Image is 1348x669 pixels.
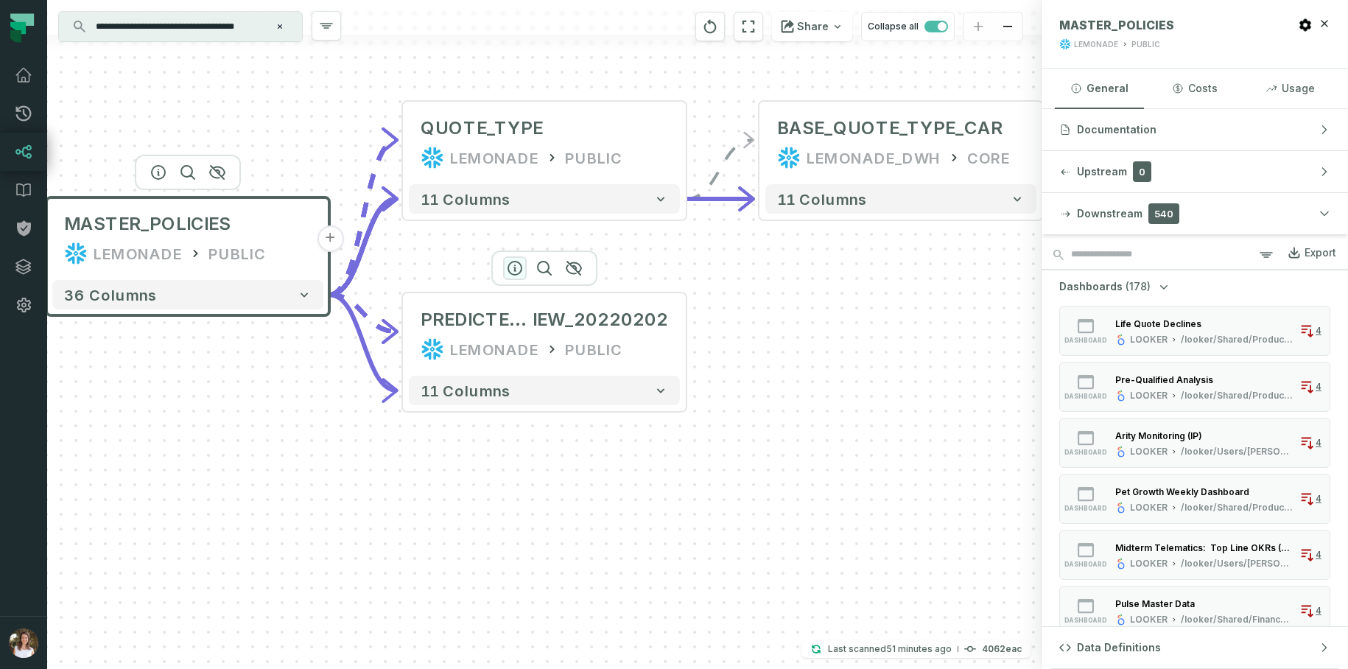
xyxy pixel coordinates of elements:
[329,295,397,390] g: Edge from 9a455bdb043005c692d49f8795de57b1 to 18a728640634a6830c42a3f31e9b0858
[1181,558,1293,570] div: /looker/Users/Julie Anderson
[1316,325,1321,337] span: 4
[1077,640,1161,655] span: Data Definitions
[64,212,231,236] span: MASTER_POLICIES
[1059,362,1330,412] button: dashboardLOOKER/looker/Shared/Product & Engineering/Life4
[1316,605,1321,617] span: 4
[1130,614,1168,626] div: LOOKER
[1246,69,1335,108] button: Usage
[1077,206,1142,221] span: Downstream
[317,225,343,252] button: +
[1130,502,1168,514] div: LOOKER
[772,12,852,41] button: Share
[1059,18,1174,32] span: MASTER_POLICIES
[1115,542,1293,553] div: Midterm Telematics: Top Line OKRs (WIP)
[1148,203,1179,224] span: 540
[1064,449,1107,456] span: dashboard
[1064,505,1107,512] span: dashboard
[9,628,38,658] img: avatar of Sharon Lifchitz
[1115,486,1249,497] div: Pet Growth Weekly Dashboard
[421,382,510,399] span: 11 columns
[1074,39,1118,50] div: LEMONADE
[861,12,955,41] button: Collapse all
[1059,474,1330,524] button: dashboardLOOKER/looker/Shared/Product & Engineering/Pet/Pet Growth4
[1181,446,1293,458] div: /looker/Users/Julie Anderson
[886,643,952,654] relative-time: Sep 8, 2025, 4:28 PM GMT+2
[1042,627,1348,668] button: Data Definitions
[1059,279,1171,294] button: Dashboards(178)
[1131,39,1160,50] div: PUBLIC
[1064,337,1107,344] span: dashboard
[329,140,397,295] g: Edge from 9a455bdb043005c692d49f8795de57b1 to 250fec35e859462dd1548ea6e36c82ce
[1133,161,1151,182] span: 0
[1064,393,1107,400] span: dashboard
[1042,151,1348,192] button: Upstream0
[1059,586,1330,636] button: dashboardLOOKER/looker/Shared/Finance & Statistical Reporting/FP&A4
[1150,69,1239,108] button: Costs
[1077,164,1127,179] span: Upstream
[208,242,266,265] div: PUBLIC
[94,242,182,265] div: LEMONADE
[1130,558,1168,570] div: LOOKER
[807,146,941,169] div: LEMONADE_DWH
[1316,437,1321,449] span: 4
[1316,493,1321,505] span: 4
[421,308,533,332] span: PREDICTED_GRADUATES_TEST_V
[64,286,157,304] span: 36 columns
[1181,334,1293,346] div: /looker/Shared/Product & Engineering/Life
[1275,242,1336,267] a: Export
[1316,549,1321,561] span: 4
[1181,502,1293,514] div: /looker/Shared/Product & Engineering/Pet/Pet Growth
[993,13,1022,41] button: zoom out
[1126,279,1151,294] span: (178)
[1042,193,1348,234] button: Downstream540
[329,295,397,332] g: Edge from 9a455bdb043005c692d49f8795de57b1 to 18a728640634a6830c42a3f31e9b0858
[967,146,1010,169] div: CORE
[1055,69,1144,108] button: General
[533,308,668,332] span: IEW_20220202
[1130,390,1168,402] div: LOOKER
[686,140,754,199] g: Edge from 250fec35e859462dd1548ea6e36c82ce to b2c3a37e8ad75d081c74a0ffff9a9a6d
[1115,374,1213,385] div: Pre-Qualified Analysis
[565,337,622,361] div: PUBLIC
[565,146,622,169] div: PUBLIC
[1130,446,1168,458] div: LOOKER
[1181,614,1293,626] div: /looker/Shared/Finance & Statistical Reporting/FP&A
[1181,390,1293,402] div: /looker/Shared/Product & Engineering/Life
[1115,318,1201,329] div: Life Quote Declines
[450,146,538,169] div: LEMONADE
[421,190,510,208] span: 11 columns
[1042,109,1348,150] button: Documentation
[1059,279,1123,294] span: Dashboards
[777,190,867,208] span: 11 columns
[1130,334,1168,346] div: LOOKER
[828,642,952,656] p: Last scanned
[1077,122,1156,137] span: Documentation
[421,308,668,332] div: PREDICTED_GRADUATES_TEST_VIEW_20220202
[1316,381,1321,393] span: 4
[1064,561,1107,568] span: dashboard
[801,640,1031,658] button: Last scanned[DATE] 4:28:33 PM4062eac
[329,199,397,295] g: Edge from 9a455bdb043005c692d49f8795de57b1 to 250fec35e859462dd1548ea6e36c82ce
[1059,306,1330,356] button: dashboardLOOKER/looker/Shared/Product & Engineering/Life4
[273,19,287,34] button: Clear search query
[982,645,1022,654] h4: 4062eac
[421,116,543,140] div: QUOTE_TYPE
[1059,530,1330,580] button: dashboardLOOKER/looker/Users/[PERSON_NAME]4
[1115,598,1195,609] div: Pulse Master Data
[1064,617,1107,624] span: dashboard
[1059,418,1330,468] button: dashboardLOOKER/looker/Users/[PERSON_NAME]4
[777,116,1003,140] div: BASE_QUOTE_TYPE_CAR
[1115,430,1202,441] div: Arity Monitoring (IP)
[1305,246,1336,259] div: Export
[450,337,538,361] div: LEMONADE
